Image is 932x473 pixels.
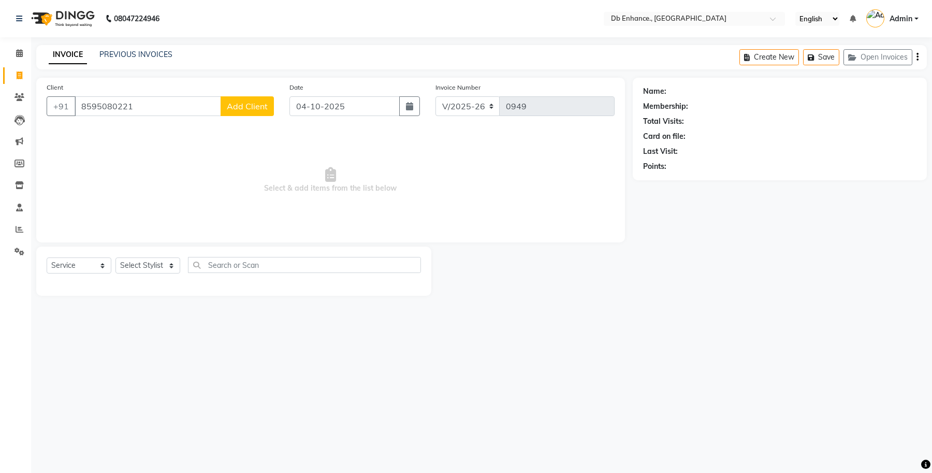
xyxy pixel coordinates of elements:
[114,4,159,33] b: 08047224946
[643,161,666,172] div: Points:
[643,116,684,127] div: Total Visits:
[643,86,666,97] div: Name:
[47,83,63,92] label: Client
[803,49,839,65] button: Save
[26,4,97,33] img: logo
[289,83,303,92] label: Date
[643,146,678,157] div: Last Visit:
[75,96,221,116] input: Search by Name/Mobile/Email/Code
[435,83,480,92] label: Invoice Number
[843,49,912,65] button: Open Invoices
[739,49,799,65] button: Create New
[99,50,172,59] a: PREVIOUS INVOICES
[188,257,421,273] input: Search or Scan
[890,13,912,24] span: Admin
[221,96,274,116] button: Add Client
[47,128,615,232] span: Select & add items from the list below
[227,101,268,111] span: Add Client
[47,96,76,116] button: +91
[866,9,884,27] img: Admin
[643,101,688,112] div: Membership:
[49,46,87,64] a: INVOICE
[643,131,686,142] div: Card on file:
